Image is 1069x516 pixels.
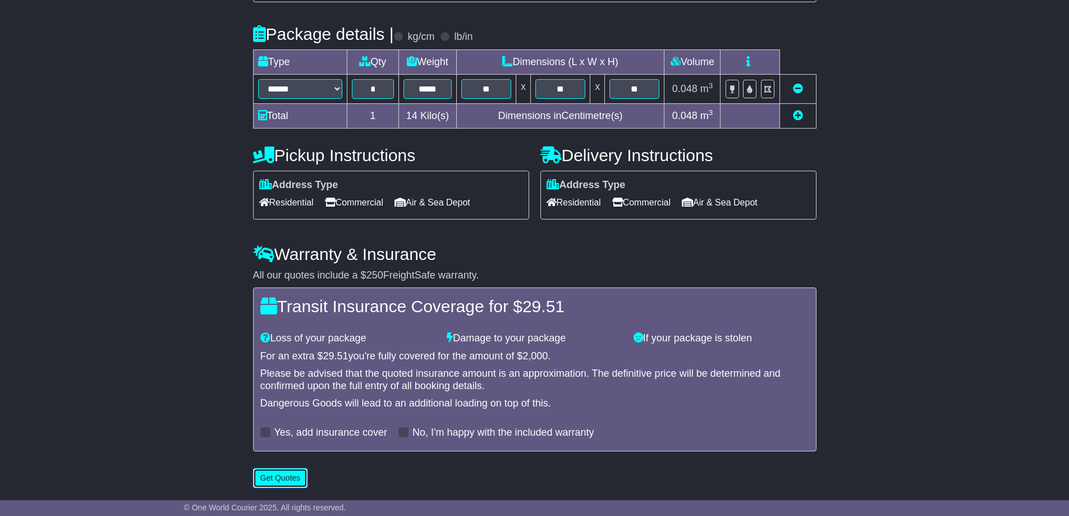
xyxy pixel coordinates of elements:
span: © One World Courier 2025. All rights reserved. [184,503,346,512]
span: m [700,110,713,121]
td: Dimensions (L x W x H) [456,49,664,74]
sup: 3 [709,108,713,117]
h4: Package details | [253,25,394,43]
label: Address Type [547,179,626,191]
span: 0.048 [672,110,698,121]
h4: Transit Insurance Coverage for $ [260,297,809,316]
label: lb/in [454,31,472,43]
div: If your package is stolen [628,332,815,345]
span: 250 [366,270,383,281]
td: Kilo(s) [399,103,457,128]
span: Air & Sea Depot [394,194,470,211]
label: Yes, add insurance cover [274,427,387,439]
a: Remove this item [793,83,803,94]
label: kg/cm [407,31,434,43]
td: Total [253,103,347,128]
td: Weight [399,49,457,74]
div: Loss of your package [255,332,442,345]
span: 29.51 [522,297,565,316]
h4: Delivery Instructions [540,146,816,165]
span: 2,000 [522,350,548,362]
sup: 3 [709,81,713,90]
label: Address Type [259,179,338,191]
span: m [700,83,713,94]
button: Get Quotes [253,468,308,488]
div: Dangerous Goods will lead to an additional loading on top of this. [260,398,809,410]
label: No, I'm happy with the included warranty [412,427,594,439]
span: Residential [259,194,314,211]
td: 1 [347,103,399,128]
span: 0.048 [672,83,698,94]
span: Air & Sea Depot [682,194,758,211]
td: Qty [347,49,399,74]
td: x [516,74,530,103]
span: Residential [547,194,601,211]
div: Damage to your package [441,332,628,345]
td: Dimensions in Centimetre(s) [456,103,664,128]
span: Commercial [612,194,671,211]
td: Type [253,49,347,74]
div: Please be advised that the quoted insurance amount is an approximation. The definitive price will... [260,368,809,392]
div: For an extra $ you're fully covered for the amount of $ . [260,350,809,363]
span: 29.51 [323,350,348,362]
h4: Warranty & Insurance [253,245,816,263]
a: Add new item [793,110,803,121]
span: Commercial [325,194,383,211]
td: x [590,74,605,103]
span: 14 [406,110,417,121]
div: All our quotes include a $ FreightSafe warranty. [253,270,816,282]
td: Volume [664,49,721,74]
h4: Pickup Instructions [253,146,529,165]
